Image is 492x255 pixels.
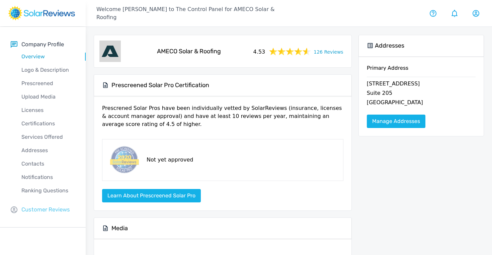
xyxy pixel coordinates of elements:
p: Contacts [11,160,86,168]
a: 126 Reviews [314,47,343,56]
p: Upload Media [11,93,86,101]
a: Contacts [11,157,86,171]
p: Services Offered [11,133,86,141]
p: Suite 205 [367,89,476,99]
p: Licenses [11,106,86,114]
p: Certifications [11,120,86,128]
a: Logo & Description [11,63,86,77]
p: [STREET_ADDRESS] [367,80,476,89]
p: Ranking Questions [11,187,86,195]
p: Welcome [PERSON_NAME] to The Control Panel for AMECO Solar & Roofing [96,5,289,21]
a: Services Offered [11,130,86,144]
h5: Prescreened Solar Pro Certification [111,81,209,89]
p: Notifications [11,173,86,181]
p: Prescreened [11,79,86,87]
h6: Primary Address [367,65,476,77]
p: Customer Reviews [21,205,70,214]
p: [GEOGRAPHIC_DATA] [367,99,476,108]
p: Company Profile [21,40,64,49]
h5: AMECO Solar & Roofing [157,48,221,55]
a: Overview [11,50,86,63]
h5: Addresses [375,42,404,50]
img: prescreened-badge.png [108,145,140,175]
a: Ranking Questions [11,184,86,197]
a: Manage Addresses [367,115,425,128]
p: Not yet approved [147,156,193,164]
span: 4.53 [253,47,265,56]
a: Certifications [11,117,86,130]
h5: Media [111,225,128,232]
p: Addresses [11,146,86,154]
a: Licenses [11,104,86,117]
a: Notifications [11,171,86,184]
p: Logo & Description [11,66,86,74]
a: Upload Media [11,90,86,104]
button: Learn about Prescreened Solar Pro [102,189,201,202]
p: Overview [11,53,86,61]
a: Addresses [11,144,86,157]
a: Prescreened [11,77,86,90]
p: Prescrened Solar Pros have been individually vetted by SolarReviews (insurance, licenses & accoun... [102,104,343,134]
a: Learn about Prescreened Solar Pro [102,192,201,199]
